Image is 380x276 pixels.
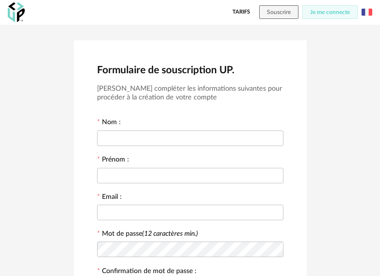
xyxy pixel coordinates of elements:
button: Souscrire [259,5,298,19]
span: Je me connecte [310,9,350,15]
label: Mot de passe [102,230,198,237]
button: Je me connecte [302,5,358,19]
img: fr [362,7,372,17]
h3: [PERSON_NAME] compléter les informations suivantes pour procéder à la création de votre compte [97,84,283,102]
label: Prénom : [97,156,129,165]
i: (12 caractères min.) [142,230,198,237]
h2: Formulaire de souscription UP. [97,64,283,77]
img: OXP [8,2,25,22]
span: Souscrire [267,9,291,15]
a: Tarifs [232,5,250,19]
label: Email : [97,194,122,202]
label: Nom : [97,119,121,128]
